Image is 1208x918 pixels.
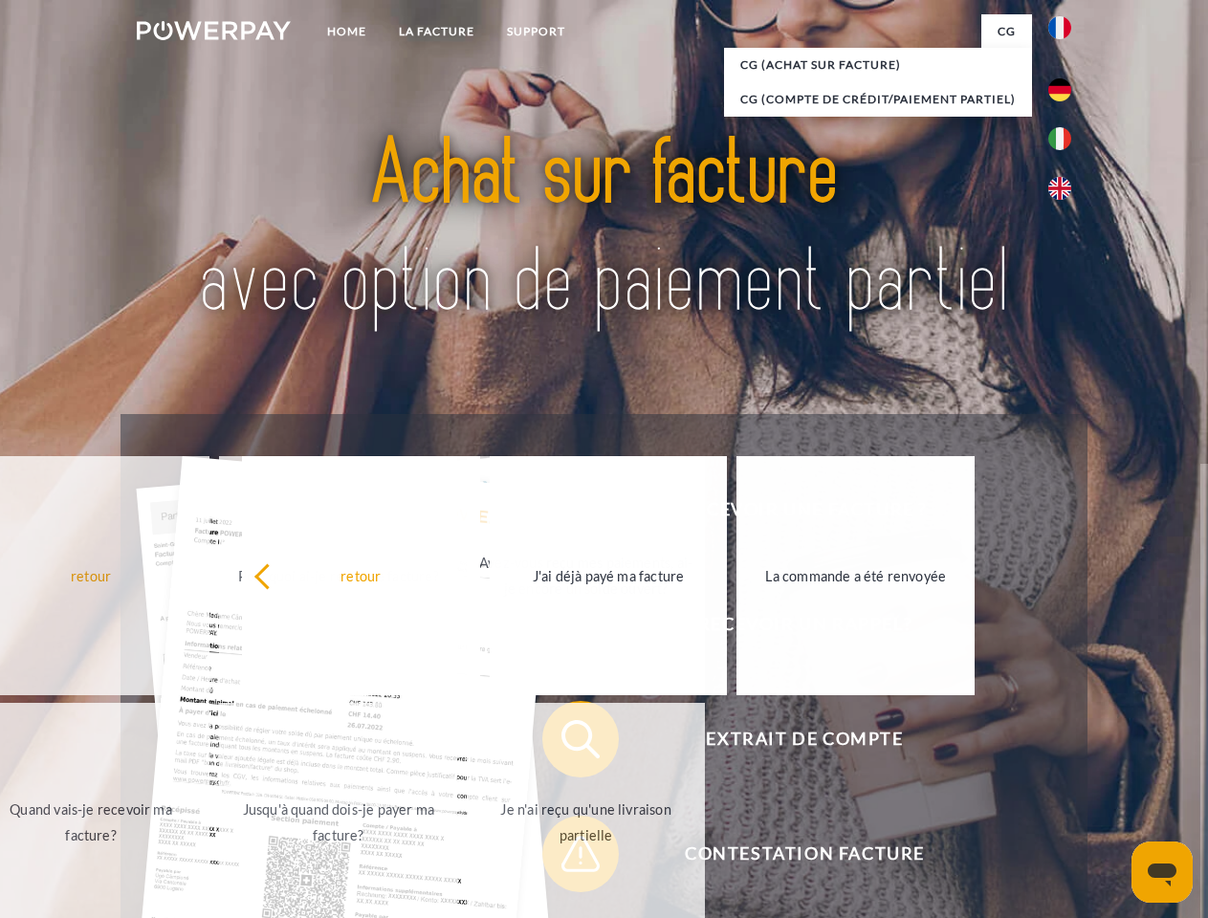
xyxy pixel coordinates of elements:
iframe: Bouton de lancement de la fenêtre de messagerie [1131,841,1193,903]
img: it [1048,127,1071,150]
button: Contestation Facture [542,816,1040,892]
button: Extrait de compte [542,701,1040,777]
img: en [1048,177,1071,200]
a: Home [311,14,383,49]
span: Extrait de compte [570,701,1039,777]
img: de [1048,78,1071,101]
a: Support [491,14,582,49]
img: fr [1048,16,1071,39]
img: title-powerpay_fr.svg [183,92,1025,366]
a: CG (achat sur facture) [724,48,1032,82]
span: Contestation Facture [570,816,1039,892]
div: retour [253,562,469,588]
a: CG [981,14,1032,49]
div: Je n'ai reçu qu'une livraison partielle [478,797,693,848]
div: J'ai déjà payé ma facture [501,562,716,588]
div: La commande a été renvoyée [748,562,963,588]
a: CG (Compte de crédit/paiement partiel) [724,82,1032,117]
a: LA FACTURE [383,14,491,49]
div: Jusqu'à quand dois-je payer ma facture? [231,797,446,848]
img: logo-powerpay-white.svg [137,21,291,40]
